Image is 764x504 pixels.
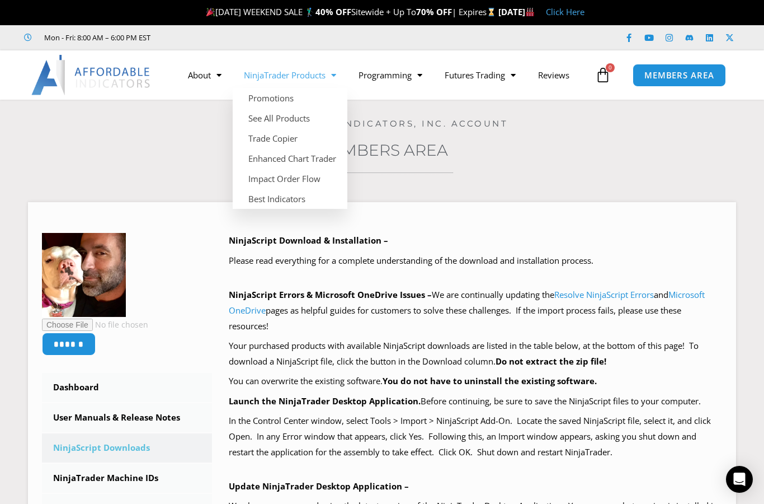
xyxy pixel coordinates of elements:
p: We are continually updating the and pages as helpful guides for customers to solve these challeng... [229,287,722,334]
p: Your purchased products with available NinjaScript downloads are listed in the table below, at th... [229,338,722,370]
a: Microsoft OneDrive [229,289,705,316]
a: See All Products [233,108,347,128]
span: 0 [606,63,615,72]
p: Please read everything for a complete understanding of the download and installation process. [229,253,722,269]
strong: 70% OFF [416,6,452,17]
a: MEMBERS AREA [633,64,726,87]
b: NinjaScript Download & Installation – [229,235,388,246]
img: LogoAI | Affordable Indicators – NinjaTrader [31,55,152,95]
a: Dashboard [42,373,212,402]
a: About [177,62,233,88]
b: You do not have to uninstall the existing software. [383,375,597,386]
strong: [DATE] [498,6,535,17]
nav: Menu [177,62,592,88]
img: 🎉 [206,8,215,16]
img: ⌛ [487,8,496,16]
a: Impact Order Flow [233,169,347,189]
p: You can overwrite the existing software. [229,374,722,389]
strong: 40% OFF [315,6,351,17]
a: Futures Trading [433,62,527,88]
a: Trade Copier [233,128,347,148]
b: Update NinjaTrader Desktop Application – [229,480,409,492]
a: NinjaTrader Products [233,62,347,88]
a: Best Indicators [233,189,347,209]
a: Click Here [546,6,584,17]
a: Promotions [233,88,347,108]
b: NinjaScript Errors & Microsoft OneDrive Issues – [229,289,432,300]
img: 🏭 [526,8,534,16]
div: Open Intercom Messenger [726,466,753,493]
a: Members Area [316,141,448,160]
a: Enhanced Chart Trader [233,148,347,169]
span: [DATE] WEEKEND SALE 🏌️‍♂️ Sitewide + Up To | Expires [204,6,498,17]
p: In the Control Center window, select Tools > Import > NinjaScript Add-On. Locate the saved NinjaS... [229,413,722,460]
a: Affordable Indicators, Inc. Account [256,118,508,129]
img: 57328cec886053d8134d04f5ebb3f1a0ae6634908c3d7b4acd48a8196bbd64ae [42,233,126,317]
span: MEMBERS AREA [644,71,714,80]
a: NinjaTrader Machine IDs [42,464,212,493]
a: NinjaScript Downloads [42,433,212,463]
iframe: Customer reviews powered by Trustpilot [166,32,334,43]
b: Do not extract the zip file! [496,356,606,367]
ul: NinjaTrader Products [233,88,347,209]
span: Mon - Fri: 8:00 AM – 6:00 PM EST [41,31,150,44]
a: Resolve NinjaScript Errors [554,289,654,300]
a: User Manuals & Release Notes [42,403,212,432]
b: Launch the NinjaTrader Desktop Application. [229,395,421,407]
a: 0 [578,59,628,91]
a: Reviews [527,62,581,88]
p: Before continuing, be sure to save the NinjaScript files to your computer. [229,394,722,409]
a: Programming [347,62,433,88]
